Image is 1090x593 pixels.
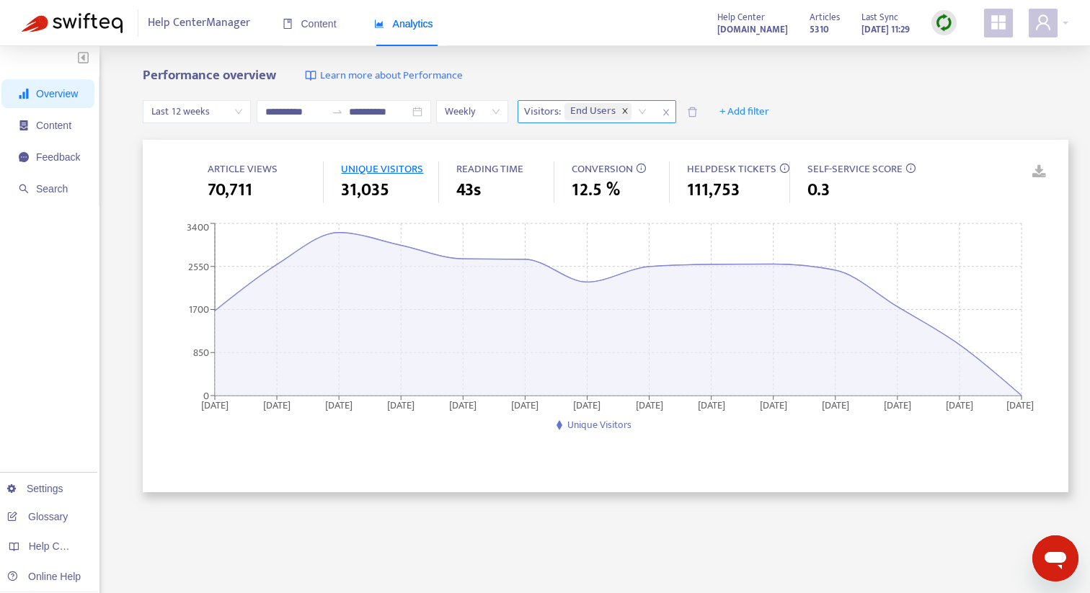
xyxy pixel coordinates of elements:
span: + Add filter [719,103,769,120]
span: Content [36,120,71,131]
img: sync.dc5367851b00ba804db3.png [935,14,953,32]
span: HELPDESK TICKETS [687,160,776,178]
span: SELF-SERVICE SCORE [807,160,903,178]
span: End Users [570,103,619,120]
span: book [283,19,293,29]
tspan: [DATE] [1006,396,1034,413]
tspan: [DATE] [822,396,849,413]
a: Learn more about Performance [305,68,463,84]
span: UNIQUE VISITORS [341,160,423,178]
tspan: 0 [203,387,209,403]
span: search [19,184,29,194]
tspan: [DATE] [946,396,973,413]
span: 0.3 [807,177,830,203]
span: ARTICLE VIEWS [208,160,278,178]
span: Overview [36,88,78,99]
span: Content [283,18,337,30]
span: delete [687,107,698,117]
span: Help Center Manager [148,9,250,37]
span: Help Centers [29,540,88,552]
button: + Add filter [709,100,780,123]
tspan: 3400 [187,219,209,236]
strong: [DOMAIN_NAME] [717,22,788,37]
a: [DOMAIN_NAME] [717,21,788,37]
a: Online Help [7,571,81,582]
img: Swifteq [22,13,123,33]
span: Weekly [445,101,500,122]
span: Unique Visitors [567,416,632,433]
span: signal [19,89,29,99]
span: appstore [990,14,1007,31]
span: 70,711 [208,177,252,203]
span: message [19,152,29,162]
span: Learn more about Performance [320,68,463,84]
span: close [621,107,629,116]
span: Visitors : [518,101,563,122]
span: Feedback [36,151,80,163]
tspan: [DATE] [326,396,353,413]
span: user [1034,14,1052,31]
span: Search [36,183,68,195]
tspan: [DATE] [698,396,725,413]
tspan: [DATE] [884,396,911,413]
span: Last Sync [861,9,898,25]
tspan: [DATE] [760,396,787,413]
strong: 5310 [810,22,829,37]
span: container [19,120,29,130]
tspan: [DATE] [450,396,477,413]
tspan: 2550 [188,258,209,275]
span: swap-right [332,106,343,117]
tspan: [DATE] [512,396,539,413]
span: Help Center [717,9,765,25]
tspan: [DATE] [388,396,415,413]
b: Performance overview [143,64,276,86]
tspan: [DATE] [264,396,291,413]
span: Articles [810,9,840,25]
span: Analytics [374,18,433,30]
tspan: 850 [193,344,209,361]
iframe: Button to launch messaging window, conversation in progress [1032,535,1078,581]
img: image-link [305,70,316,81]
span: 31,035 [341,177,389,203]
span: area-chart [374,19,384,29]
span: to [332,106,343,117]
a: Settings [7,483,63,494]
tspan: 1700 [189,301,209,318]
span: Last 12 weeks [151,101,242,122]
span: 111,753 [687,177,740,203]
span: close [657,104,675,121]
strong: [DATE] 11:29 [861,22,910,37]
tspan: [DATE] [201,396,229,413]
span: 43s [456,177,481,203]
span: CONVERSION [572,160,633,178]
tspan: [DATE] [574,396,601,413]
tspan: [DATE] [636,396,663,413]
span: 12.5 % [572,177,620,203]
a: Glossary [7,511,68,522]
span: READING TIME [456,160,523,178]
